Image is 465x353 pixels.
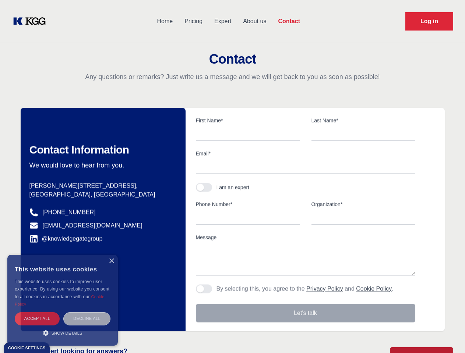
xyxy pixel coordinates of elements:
[196,117,300,124] label: First Name*
[311,200,415,208] label: Organization*
[12,15,52,27] a: KOL Knowledge Platform: Talk to Key External Experts (KEE)
[356,285,392,292] a: Cookie Policy
[196,304,415,322] button: Let's talk
[196,150,415,157] label: Email*
[43,221,142,230] a: [EMAIL_ADDRESS][DOMAIN_NAME]
[311,117,415,124] label: Last Name*
[9,52,456,67] h2: Contact
[15,295,105,306] a: Cookie Policy
[15,260,110,278] div: This website uses cookies
[196,233,415,241] label: Message
[15,312,60,325] div: Accept all
[306,285,343,292] a: Privacy Policy
[29,234,103,243] a: @knowledgegategroup
[405,12,453,31] a: Request Demo
[428,318,465,353] iframe: Chat Widget
[52,331,82,335] span: Show details
[29,181,174,190] p: [PERSON_NAME][STREET_ADDRESS],
[272,12,306,31] a: Contact
[63,312,110,325] div: Decline all
[109,258,114,264] div: Close
[8,346,45,350] div: Cookie settings
[179,12,208,31] a: Pricing
[196,200,300,208] label: Phone Number*
[29,190,174,199] p: [GEOGRAPHIC_DATA], [GEOGRAPHIC_DATA]
[43,208,96,217] a: [PHONE_NUMBER]
[15,279,109,299] span: This website uses cookies to improve user experience. By using our website you consent to all coo...
[237,12,272,31] a: About us
[29,143,174,156] h2: Contact Information
[9,72,456,81] p: Any questions or remarks? Just write us a message and we will get back to you as soon as possible!
[151,12,179,31] a: Home
[29,161,174,170] p: We would love to hear from you.
[208,12,237,31] a: Expert
[216,284,394,293] p: By selecting this, you agree to the and .
[216,183,250,191] div: I am an expert
[15,329,110,336] div: Show details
